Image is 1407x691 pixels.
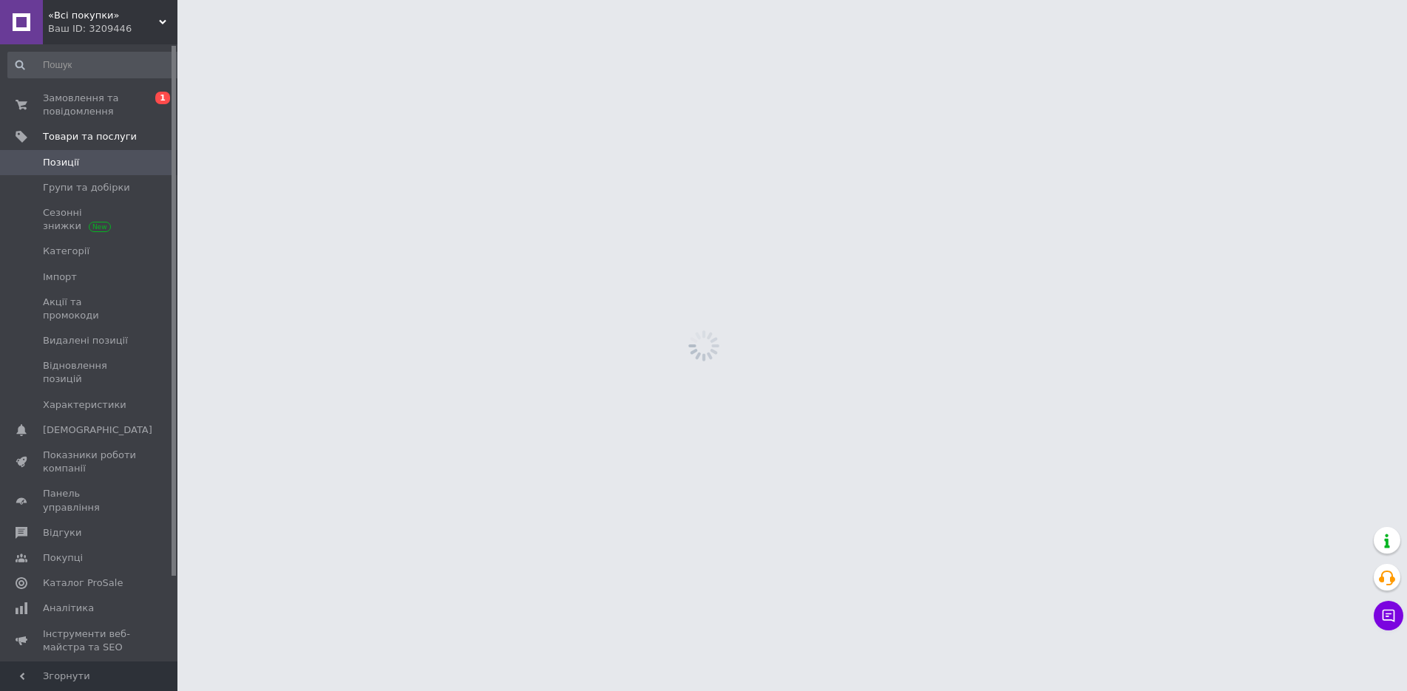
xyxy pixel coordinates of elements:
span: Аналітика [43,602,94,615]
span: Покупці [43,551,83,565]
button: Чат з покупцем [1374,601,1403,630]
span: Групи та добірки [43,181,130,194]
span: Інструменти веб-майстра та SEO [43,627,137,654]
span: Показники роботи компанії [43,449,137,475]
span: Відгуки [43,526,81,539]
span: Видалені позиції [43,334,128,347]
span: «Всі покупки» [48,9,159,22]
span: Імпорт [43,270,77,284]
span: 1 [155,92,170,104]
span: Каталог ProSale [43,576,123,590]
span: Замовлення та повідомлення [43,92,137,118]
span: Характеристики [43,398,126,412]
span: [DEMOGRAPHIC_DATA] [43,423,152,437]
span: Відновлення позицій [43,359,137,386]
input: Пошук [7,52,183,78]
span: Позиції [43,156,79,169]
span: Панель управління [43,487,137,514]
span: Сезонні знижки [43,206,137,233]
span: Акції та промокоди [43,296,137,322]
span: Категорії [43,245,89,258]
div: Ваш ID: 3209446 [48,22,177,35]
span: Товари та послуги [43,130,137,143]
